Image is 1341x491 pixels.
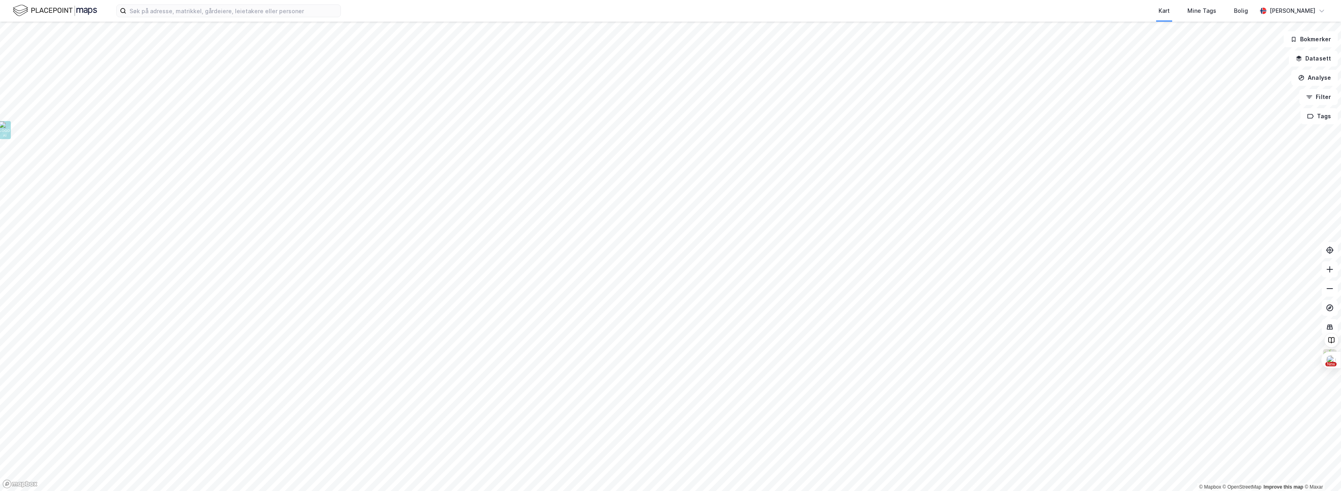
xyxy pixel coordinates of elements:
[13,4,97,18] img: logo.f888ab2527a4732fd821a326f86c7f29.svg
[1159,6,1170,16] div: Kart
[126,5,340,17] input: Søk på adresse, matrikkel, gårdeiere, leietakere eller personer
[1234,6,1248,16] div: Bolig
[1300,108,1338,124] button: Tags
[1291,70,1338,86] button: Analyse
[1284,31,1338,47] button: Bokmerker
[2,479,38,489] a: Mapbox homepage
[1299,89,1338,105] button: Filter
[1301,453,1341,491] div: Kontrollprogram for chat
[1270,6,1315,16] div: [PERSON_NAME]
[1187,6,1216,16] div: Mine Tags
[1223,484,1262,490] a: OpenStreetMap
[1301,453,1341,491] iframe: Chat Widget
[1289,51,1338,67] button: Datasett
[1199,484,1221,490] a: Mapbox
[1264,484,1303,490] a: Improve this map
